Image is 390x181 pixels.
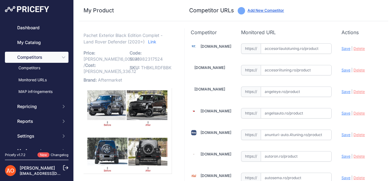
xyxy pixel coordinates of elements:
[130,56,163,62] span: 5941982317524
[189,6,234,15] h3: Competitor URLs
[241,130,261,140] span: https://
[84,49,126,76] p: [PERSON_NAME]
[261,108,332,119] input: angelsauto.ro/product
[130,50,142,55] span: Code:
[84,62,136,74] span: / [PERSON_NAME]
[84,77,97,82] span: Brand:
[119,56,140,62] span: 16,008.36
[20,165,55,171] a: [PERSON_NAME]
[351,46,353,51] span: |
[191,29,231,36] p: Competitor
[341,154,350,159] span: Save
[241,108,261,119] span: https://
[194,65,225,70] a: [DOMAIN_NAME]
[84,6,172,15] h3: My Product
[5,145,68,156] button: My Account
[84,50,95,55] span: Price:
[241,29,332,36] p: Monitored URL
[341,89,350,94] span: Save
[353,89,365,94] span: Delete
[5,52,68,63] button: Competitors
[5,116,68,127] button: Reports
[5,37,68,48] a: My Catalog
[5,63,68,74] a: Competitors
[341,175,350,180] span: Save
[261,65,332,75] input: accesoriituning.ro/product
[351,111,353,115] span: |
[241,151,261,162] span: https://
[261,43,332,54] input: accesoriiautotuning.ro/product
[51,153,68,157] a: Changelog
[201,152,231,156] a: [DOMAIN_NAME]
[201,130,231,135] a: [DOMAIN_NAME]
[5,75,68,86] a: Monitored URLs
[341,132,350,137] span: Save
[241,43,261,54] span: https://
[351,132,353,137] span: |
[37,152,49,158] span: New
[98,77,122,82] span: Aftermarket
[148,38,156,46] a: Link
[353,175,365,180] span: Delete
[201,109,231,113] a: [DOMAIN_NAME]
[241,86,261,97] span: https://
[353,46,365,51] span: Delete
[351,154,353,159] span: |
[20,171,84,176] a: [EMAIL_ADDRESS][DOMAIN_NAME]
[85,62,96,68] span: Cost:
[17,118,57,124] span: Reports
[5,86,68,97] a: MAP infringements
[119,69,136,74] span: 5,336.12
[5,6,49,12] img: Pricefy Logo
[5,101,68,112] button: Repricing
[5,22,68,33] a: Dashboard
[241,65,261,75] span: https://
[353,111,365,115] span: Delete
[351,89,353,94] span: |
[5,152,25,158] div: Pricefy v1.7.2
[17,148,57,154] span: My Account
[17,133,57,139] span: Settings
[353,68,365,72] span: Delete
[17,103,57,110] span: Repricing
[351,175,353,180] span: |
[341,29,382,36] p: Actions
[248,8,284,13] a: Add New Competitor
[341,111,350,115] span: Save
[261,130,332,140] input: anunturi-auto.4tuning.ro/product
[17,54,57,60] span: Competitors
[141,65,171,70] span: THBKLRDFBBK
[5,131,68,142] button: Settings
[201,173,231,178] a: [DOMAIN_NAME]
[261,151,332,162] input: autoron.ro/product
[201,44,231,49] a: [DOMAIN_NAME]
[194,87,225,91] a: [DOMAIN_NAME]
[130,65,140,70] span: SKU:
[353,154,365,159] span: Delete
[341,68,350,72] span: Save
[341,46,350,51] span: Save
[84,31,162,46] span: Pachet Exterior Black Edition Complet - Land Rover Defender (2020+)
[353,132,365,137] span: Delete
[261,86,332,97] input: angeleye.ro/product
[351,68,353,72] span: |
